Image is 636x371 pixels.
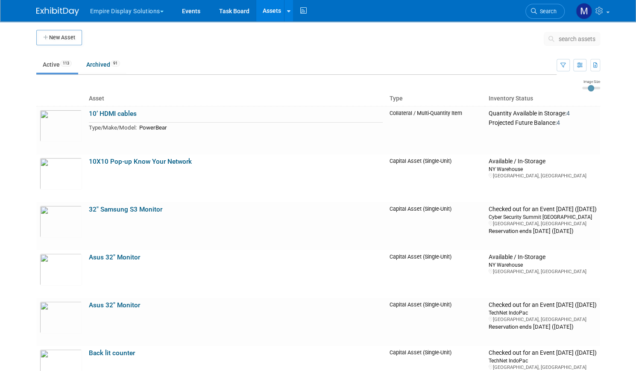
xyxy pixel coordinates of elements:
[488,364,596,371] div: [GEOGRAPHIC_DATA], [GEOGRAPHIC_DATA]
[488,316,596,323] div: [GEOGRAPHIC_DATA], [GEOGRAPHIC_DATA]
[60,60,72,67] span: 113
[137,123,383,132] td: PowerBear
[89,349,135,357] a: Back lit counter
[488,349,596,357] div: Checked out for an Event [DATE] ([DATE])
[386,91,485,106] th: Type
[36,56,78,73] a: Active113
[488,165,596,173] div: NY Warehouse
[559,35,595,42] span: search assets
[36,30,82,45] button: New Asset
[386,298,485,346] td: Capital Asset (Single-Unit)
[89,301,140,309] a: Asus 32" Monitor
[488,118,596,127] div: Projected Future Balance:
[89,158,192,165] a: 10X10 Pop-up Know Your Network
[582,79,600,84] div: Image Size
[576,3,592,19] img: Matt h
[488,268,596,275] div: [GEOGRAPHIC_DATA], [GEOGRAPHIC_DATA]
[566,110,569,117] span: 4
[488,261,596,268] div: NY Warehouse
[488,206,596,213] div: Checked out for an Event [DATE] ([DATE])
[488,213,596,221] div: Cyber Security Summit [GEOGRAPHIC_DATA]
[488,173,596,179] div: [GEOGRAPHIC_DATA], [GEOGRAPHIC_DATA]
[89,206,162,213] a: 32" Samsung S3 Monitor
[488,357,596,364] div: TechNet IndoPac
[89,253,140,261] a: Asus 32" Monitor
[525,4,565,19] a: Search
[488,301,596,309] div: Checked out for an Event [DATE] ([DATE])
[89,110,137,118] a: 10’ HDMI cables
[85,91,387,106] th: Asset
[386,106,485,154] td: Collateral / Multi-Quantity Item
[488,158,596,165] div: Available / In-Storage
[111,60,120,67] span: 91
[488,323,596,331] div: Reservation ends [DATE] ([DATE])
[80,56,126,73] a: Archived91
[386,202,485,250] td: Capital Asset (Single-Unit)
[488,309,596,316] div: TechNet IndoPac
[488,110,596,118] div: Quantity Available in Storage:
[488,253,596,261] div: Available / In-Storage
[386,154,485,202] td: Capital Asset (Single-Unit)
[36,7,79,16] img: ExhibitDay
[488,221,596,227] div: [GEOGRAPHIC_DATA], [GEOGRAPHIC_DATA]
[386,250,485,298] td: Capital Asset (Single-Unit)
[488,227,596,235] div: Reservation ends [DATE] ([DATE])
[537,8,557,15] span: Search
[544,32,600,46] button: search assets
[556,119,560,126] span: 4
[89,123,137,132] td: Type/Make/Model:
